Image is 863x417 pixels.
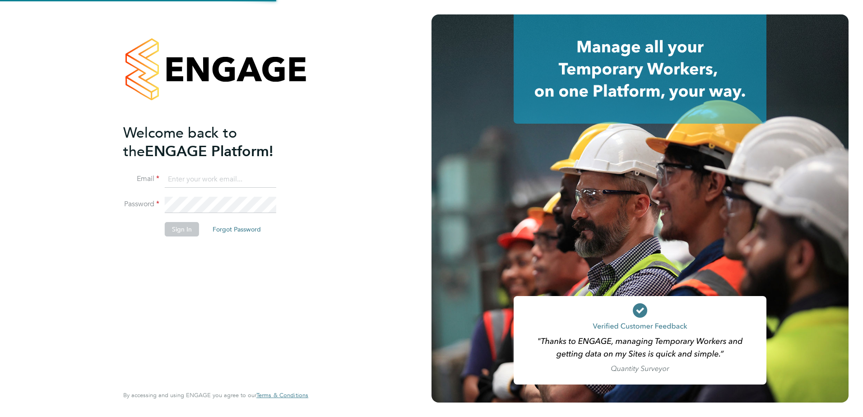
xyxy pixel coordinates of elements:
[123,174,159,184] label: Email
[205,222,268,236] button: Forgot Password
[165,171,276,188] input: Enter your work email...
[123,391,308,399] span: By accessing and using ENGAGE you agree to our
[256,392,308,399] a: Terms & Conditions
[256,391,308,399] span: Terms & Conditions
[123,124,299,161] h2: ENGAGE Platform!
[165,222,199,236] button: Sign In
[123,199,159,209] label: Password
[123,124,237,160] span: Welcome back to the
